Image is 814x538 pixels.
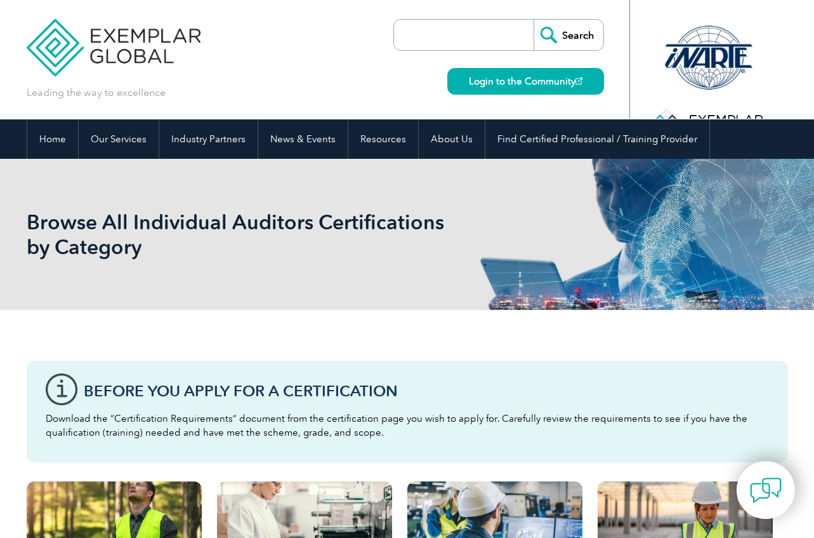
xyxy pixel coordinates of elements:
input: Search [534,20,603,50]
img: contact-chat.png [750,474,782,506]
h1: Browse All Individual Auditors Certifications by Category [27,210,514,259]
a: Industry Partners [159,119,258,159]
p: Leading the way to excellence [27,86,166,100]
img: open_square.png [575,77,582,84]
a: Resources [348,119,418,159]
a: News & Events [258,119,348,159]
a: Find Certified Professional / Training Provider [485,119,709,159]
a: Our Services [79,119,159,159]
p: Download the “Certification Requirements” document from the certification page you wish to apply ... [46,412,769,440]
h3: Before You Apply For a Certification [84,383,769,399]
a: Home [27,119,78,159]
a: Login to the Community [447,68,604,95]
a: About Us [419,119,485,159]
